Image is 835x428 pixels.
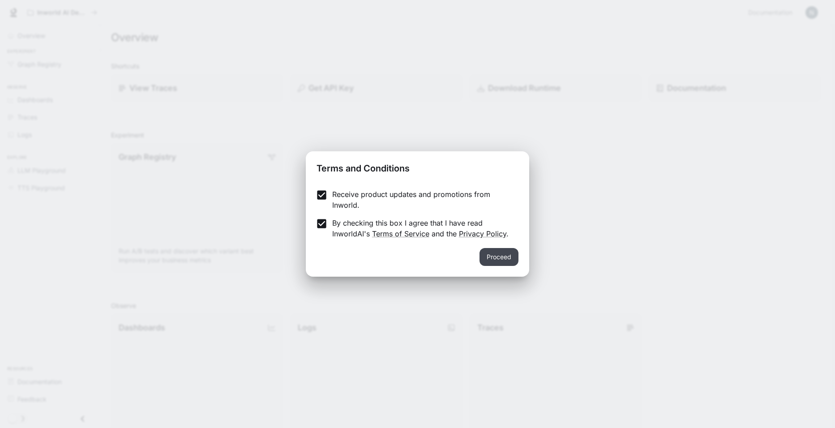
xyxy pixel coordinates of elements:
p: Receive product updates and promotions from Inworld. [332,189,511,210]
a: Privacy Policy [459,229,506,238]
button: Proceed [480,248,518,266]
p: By checking this box I agree that I have read InworldAI's and the . [332,218,511,239]
h2: Terms and Conditions [306,151,529,182]
a: Terms of Service [372,229,429,238]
